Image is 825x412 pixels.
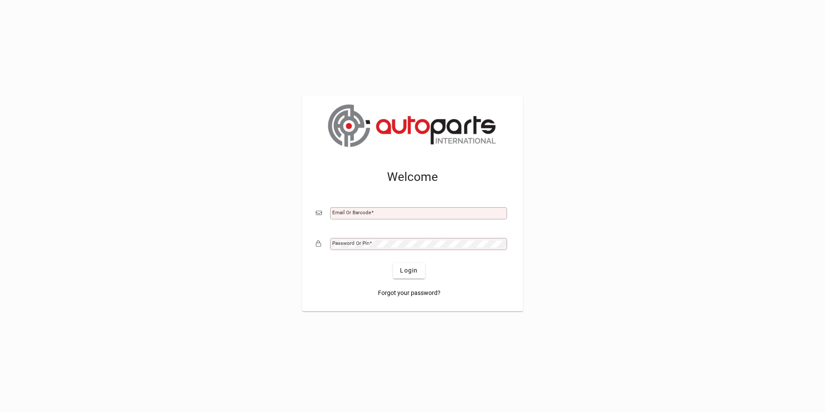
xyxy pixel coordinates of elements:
[393,263,425,279] button: Login
[378,288,441,298] span: Forgot your password?
[332,209,371,216] mat-label: Email or Barcode
[332,240,369,246] mat-label: Password or Pin
[400,266,418,275] span: Login
[375,285,444,301] a: Forgot your password?
[316,170,509,184] h2: Welcome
